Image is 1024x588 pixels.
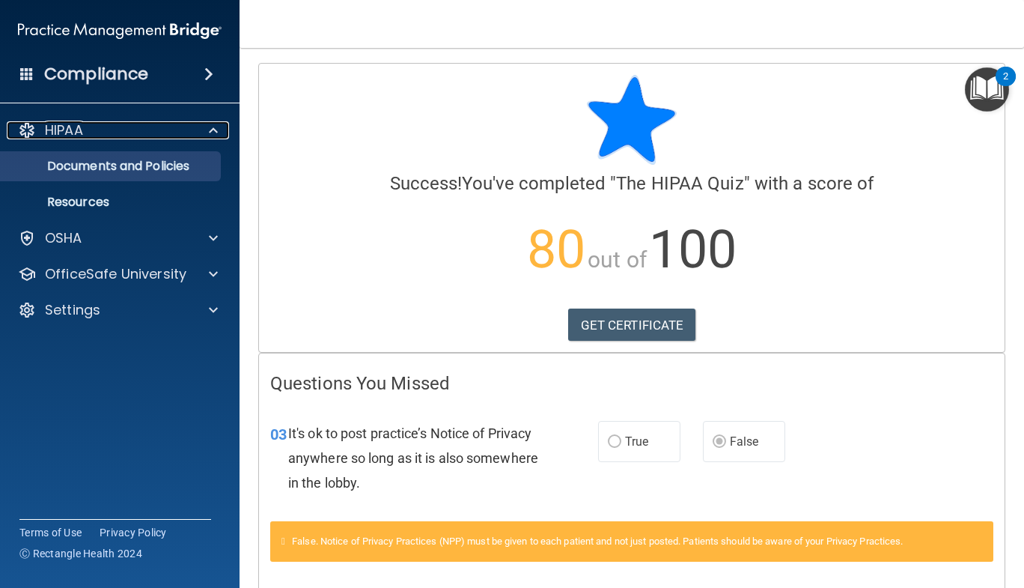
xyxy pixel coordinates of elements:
h4: Questions You Missed [270,374,993,393]
span: It's ok to post practice’s Notice of Privacy anywhere so long as it is also somewhere in the lobby. [288,425,538,491]
span: False. Notice of Privacy Practices (NPP) must be given to each patient and not just posted. Patie... [292,536,903,547]
p: Resources [10,195,214,210]
h4: Compliance [44,64,148,85]
span: 03 [270,425,287,443]
p: HIPAA [45,121,83,139]
div: 2 [1003,76,1008,96]
a: Terms of Use [19,525,82,540]
span: 80 [527,219,585,280]
input: False [713,437,726,448]
a: OSHA [18,229,218,247]
span: 100 [649,219,737,280]
a: Privacy Policy [100,525,167,540]
span: Ⓒ Rectangle Health 2024 [19,546,142,561]
input: True [608,437,621,448]
span: The HIPAA Quiz [616,173,743,194]
img: blue-star-rounded.9d042014.png [587,75,677,165]
a: Settings [18,301,218,319]
p: OfficeSafe University [45,265,186,283]
img: PMB logo [18,16,222,46]
button: Open Resource Center, 2 new notifications [965,67,1009,112]
p: Documents and Policies [10,159,214,174]
span: out of [588,246,647,273]
h4: You've completed " " with a score of [270,174,993,193]
span: Success! [390,173,463,194]
span: True [625,434,648,449]
a: OfficeSafe University [18,265,218,283]
p: OSHA [45,229,82,247]
p: Settings [45,301,100,319]
a: HIPAA [18,121,218,139]
a: GET CERTIFICATE [568,309,696,342]
span: False [730,434,759,449]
